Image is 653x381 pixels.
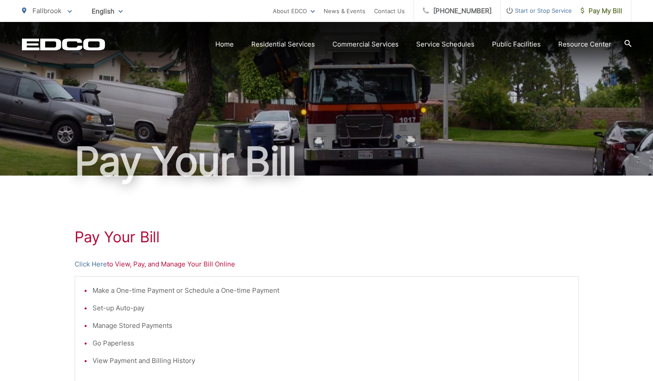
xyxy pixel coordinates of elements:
li: Manage Stored Payments [93,320,570,331]
a: Resource Center [558,39,611,50]
a: Click Here [75,259,107,270]
li: View Payment and Billing History [93,356,570,366]
a: EDCD logo. Return to the homepage. [22,38,105,50]
p: to View, Pay, and Manage Your Bill Online [75,259,579,270]
li: Set-up Auto-pay [93,303,570,313]
li: Make a One-time Payment or Schedule a One-time Payment [93,285,570,296]
h1: Pay Your Bill [22,140,632,183]
span: English [85,4,129,19]
h1: Pay Your Bill [75,228,579,246]
a: Service Schedules [416,39,475,50]
a: Contact Us [374,6,405,16]
li: Go Paperless [93,338,570,349]
span: Fallbrook [32,7,61,15]
a: Home [215,39,234,50]
span: Pay My Bill [581,6,622,16]
a: Residential Services [251,39,315,50]
a: Public Facilities [492,39,541,50]
a: About EDCO [273,6,315,16]
a: Commercial Services [332,39,399,50]
a: News & Events [324,6,365,16]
